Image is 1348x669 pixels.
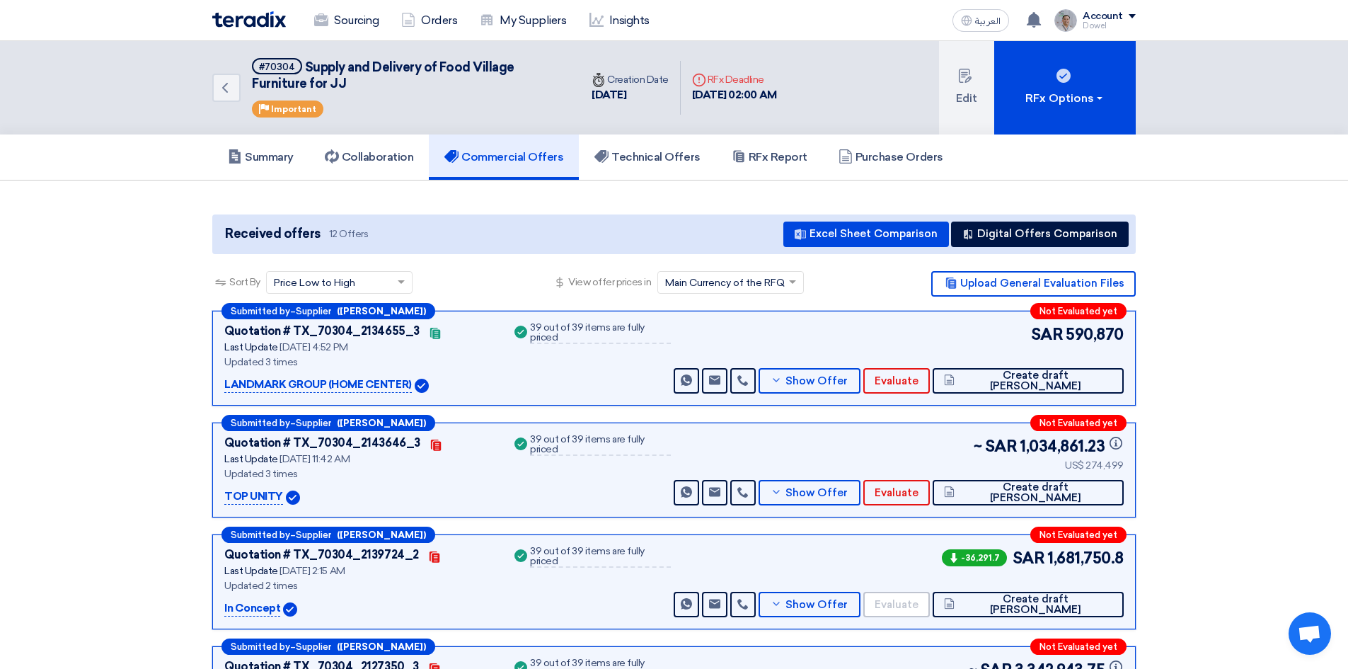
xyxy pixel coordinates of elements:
[951,222,1129,247] button: Digital Offers Comparison
[1066,323,1124,346] span: 590,870
[337,642,426,651] b: ([PERSON_NAME])
[692,87,777,103] div: [DATE] 02:00 AM
[863,480,930,505] button: Evaluate
[875,488,918,498] span: Evaluate
[1054,9,1077,32] img: IMG_1753965247717.jpg
[1039,642,1117,651] span: Not Evaluated yet
[259,62,295,72] div: #70304
[974,458,1124,473] div: US$ 274,499
[221,303,435,319] div: –
[231,418,290,428] span: Submitted by
[224,341,278,353] span: Last Update
[224,323,420,340] div: Quotation # TX_70304_2134655_3
[1025,90,1105,107] div: RFx Options
[429,135,579,180] a: Commercial Offers
[444,150,563,164] h5: Commercial Offers
[933,480,1124,505] button: Create draft [PERSON_NAME]
[1039,530,1117,539] span: Not Evaluated yet
[224,578,495,593] div: Updated 2 times
[785,600,848,610] span: Show Offer
[594,150,700,164] h5: Technical Offers
[994,41,1136,135] button: RFx Options
[231,307,290,316] span: Submitted by
[716,135,823,180] a: RFx Report
[530,435,671,456] div: 39 out of 39 items are fully priced
[579,135,715,180] a: Technical Offers
[212,135,309,180] a: Summary
[224,547,419,564] div: Quotation # TX_70304_2139724_2
[280,565,345,577] span: [DATE] 2:15 AM
[224,355,495,370] div: Updated 3 times
[271,104,316,114] span: Important
[337,307,426,316] b: ([PERSON_NAME])
[296,418,331,428] span: Supplier
[942,549,1007,566] span: -36,291.7
[1083,22,1136,30] div: Dowel
[958,482,1112,503] span: Create draft [PERSON_NAME]
[1039,307,1117,316] span: Not Evaluated yet
[958,594,1112,615] span: Create draft [PERSON_NAME]
[221,639,435,655] div: –
[303,5,390,36] a: Sourcing
[823,135,959,180] a: Purchase Orders
[221,527,435,543] div: –
[530,323,671,344] div: 39 out of 39 items are fully priced
[530,547,671,568] div: 39 out of 39 items are fully priced
[224,565,278,577] span: Last Update
[231,642,290,651] span: Submitted by
[985,435,1018,458] span: SAR
[692,72,777,87] div: RFx Deadline
[939,41,994,135] button: Edit
[224,377,412,394] p: LANDMARK GROUP (HOME CENTER)
[975,16,1001,26] span: العربية
[732,150,807,164] h5: RFx Report
[283,602,297,617] img: Verified Account
[875,600,918,610] span: Evaluate
[875,376,918,387] span: Evaluate
[224,435,420,452] div: Quotation # TX_70304_2143646_3
[785,376,848,387] span: Show Offer
[468,5,577,36] a: My Suppliers
[863,368,930,394] button: Evaluate
[1039,418,1117,428] span: Not Evaluated yet
[1031,323,1064,346] span: SAR
[286,491,300,505] img: Verified Account
[759,480,860,505] button: Show Offer
[1083,11,1123,23] div: Account
[274,275,355,290] span: Price Low to High
[280,453,350,465] span: [DATE] 11:42 AM
[252,58,563,93] h5: Supply and Delivery of Food Village Furniture for JJ
[759,592,860,617] button: Show Offer
[1020,435,1124,458] span: 1,034,861.23
[415,379,429,393] img: Verified Account
[568,275,651,290] span: View offer prices in
[296,530,331,539] span: Supplier
[783,222,949,247] button: Excel Sheet Comparison
[231,530,290,539] span: Submitted by
[952,9,1009,32] button: العربية
[592,87,669,103] div: [DATE]
[785,488,848,498] span: Show Offer
[933,592,1124,617] button: Create draft [PERSON_NAME]
[933,368,1124,394] button: Create draft [PERSON_NAME]
[296,307,331,316] span: Supplier
[337,418,426,428] b: ([PERSON_NAME])
[221,415,435,431] div: –
[863,592,930,617] button: Evaluate
[224,600,280,617] p: In Concept
[592,72,669,87] div: Creation Date
[224,453,278,465] span: Last Update
[759,368,860,394] button: Show Offer
[296,642,331,651] span: Supplier
[325,150,414,164] h5: Collaboration
[958,370,1112,391] span: Create draft [PERSON_NAME]
[280,341,347,353] span: [DATE] 4:52 PM
[1013,547,1045,570] span: SAR
[390,5,468,36] a: Orders
[931,271,1136,297] button: Upload General Evaluation Files
[839,150,943,164] h5: Purchase Orders
[228,150,294,164] h5: Summary
[224,488,283,505] p: TOP UNITY
[225,224,321,244] span: Received offers
[329,227,369,241] span: 12 Offers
